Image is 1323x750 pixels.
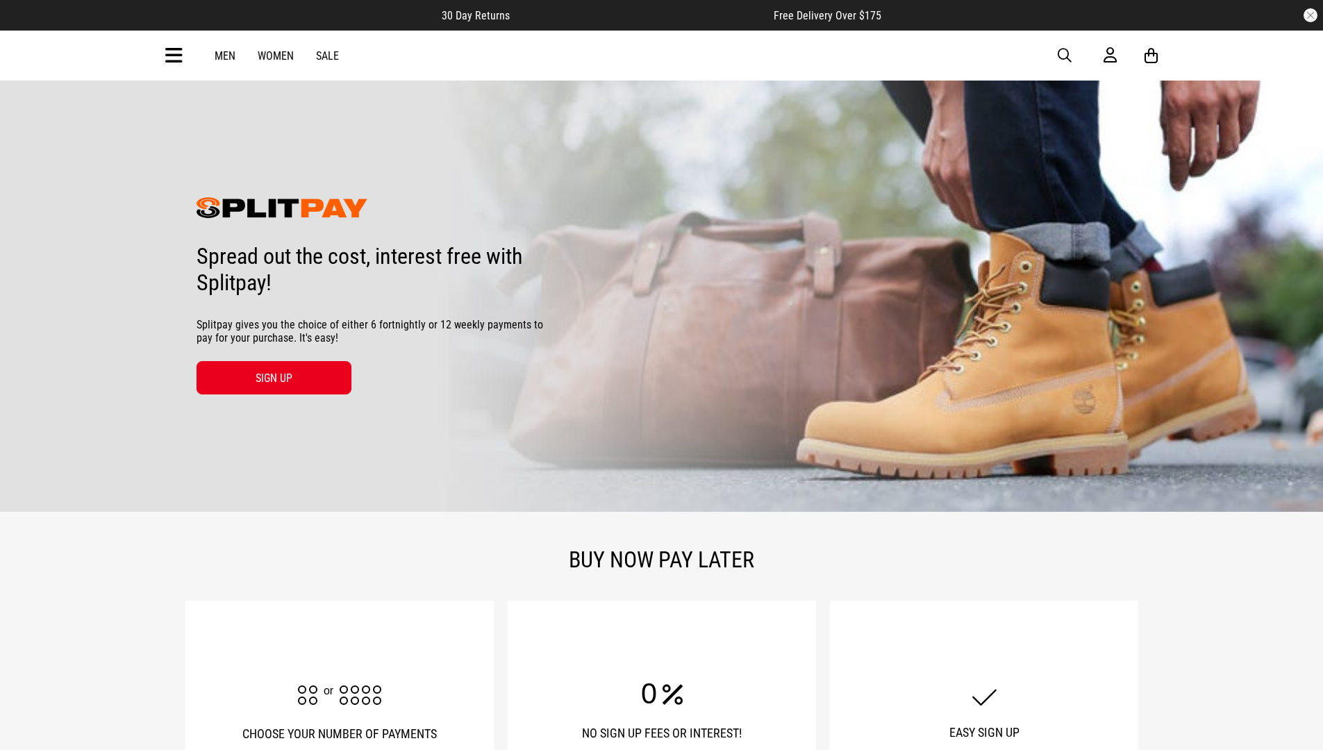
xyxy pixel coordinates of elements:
[774,9,881,22] span: Free Delivery Over $175
[162,547,1162,573] h2: BUY NOW PAY LATER
[258,49,294,62] a: Women
[298,684,381,705] img: multi.svg
[197,318,544,344] span: Splitpay gives you the choice of either 6 fortnightly or 12 weekly payments to pay for your purch...
[442,9,510,22] span: 30 Day Returns
[538,8,746,22] iframe: Customer reviews powered by Trustpilot
[213,726,466,742] h3: CHOOSE YOUR NUMBER OF PAYMENTS
[617,45,709,66] img: Redrat logo
[641,675,683,710] img: zero.svg
[858,724,1110,741] h3: EASY SIGN UP
[197,243,544,296] h3: Spread out the cost, interest free with Splitpay!
[535,726,788,740] h3: NO SIGN UP FEES OR INTEREST!
[197,361,351,394] a: SIGN UP
[215,49,235,62] a: Men
[316,49,339,62] a: Sale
